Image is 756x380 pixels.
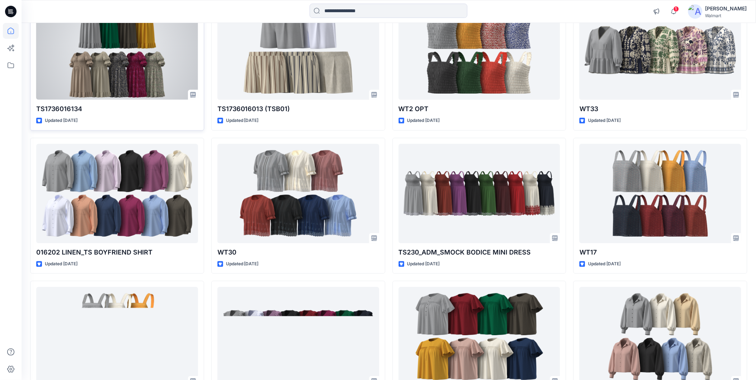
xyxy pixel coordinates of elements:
a: WT17 [579,144,741,243]
div: Walmart [705,13,747,18]
p: WT30 [217,247,379,257]
a: TS230_ADM_SMOCK BODICE MINI DRESS [399,144,560,243]
a: WT33 [579,0,741,100]
p: WT33 [579,104,741,114]
a: TS1736016134 [36,0,198,100]
a: TS1736016013 (TSB01) [217,0,379,100]
p: Updated [DATE] [407,260,440,268]
a: 016202 LINEN_TS BOYFRIEND SHIRT [36,144,198,243]
p: 016202 LINEN_TS BOYFRIEND SHIRT [36,247,198,257]
a: WT30 [217,144,379,243]
div: [PERSON_NAME] [705,4,747,13]
p: TS230_ADM_SMOCK BODICE MINI DRESS [399,247,560,257]
p: TS1736016013 (TSB01) [217,104,379,114]
a: WT2 OPT [399,0,560,100]
p: WT2 OPT [399,104,560,114]
span: 1 [673,6,679,12]
p: Updated [DATE] [588,117,621,124]
p: TS1736016134 [36,104,198,114]
p: Updated [DATE] [407,117,440,124]
p: Updated [DATE] [588,260,621,268]
img: avatar [688,4,703,19]
p: Updated [DATE] [45,117,78,124]
p: Updated [DATE] [45,260,78,268]
p: WT17 [579,247,741,257]
p: Updated [DATE] [226,117,259,124]
p: Updated [DATE] [226,260,259,268]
